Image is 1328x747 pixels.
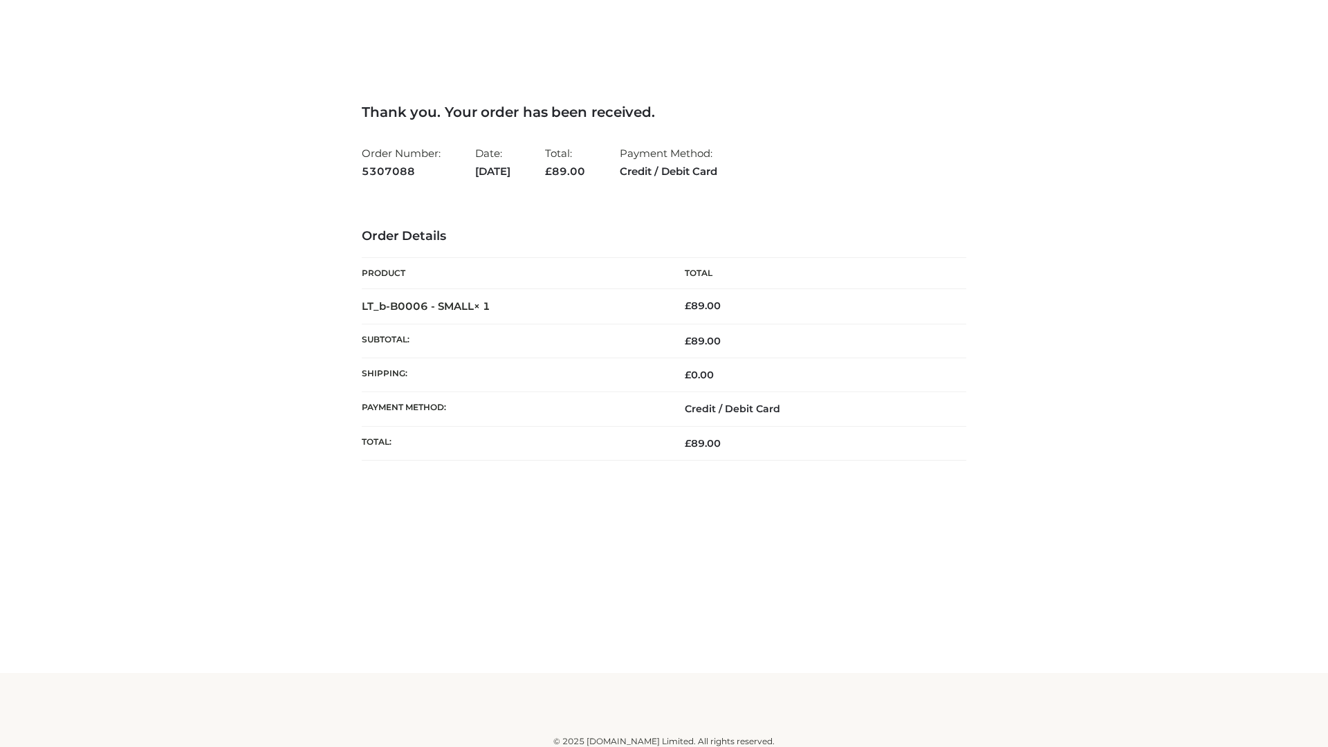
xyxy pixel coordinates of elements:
li: Order Number: [362,141,441,183]
strong: × 1 [474,299,490,313]
span: £ [545,165,552,178]
th: Shipping: [362,358,664,392]
li: Date: [475,141,510,183]
span: £ [685,335,691,347]
th: Total [664,258,966,289]
h3: Order Details [362,229,966,244]
li: Total: [545,141,585,183]
span: £ [685,369,691,381]
span: 89.00 [685,335,721,347]
td: Credit / Debit Card [664,392,966,426]
strong: Credit / Debit Card [620,163,717,181]
span: £ [685,437,691,450]
th: Product [362,258,664,289]
th: Total: [362,426,664,460]
bdi: 89.00 [685,299,721,312]
strong: LT_b-B0006 - SMALL [362,299,490,313]
span: £ [685,299,691,312]
strong: 5307088 [362,163,441,181]
th: Payment method: [362,392,664,426]
h3: Thank you. Your order has been received. [362,104,966,120]
span: 89.00 [685,437,721,450]
span: 89.00 [545,165,585,178]
li: Payment Method: [620,141,717,183]
bdi: 0.00 [685,369,714,381]
th: Subtotal: [362,324,664,358]
strong: [DATE] [475,163,510,181]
